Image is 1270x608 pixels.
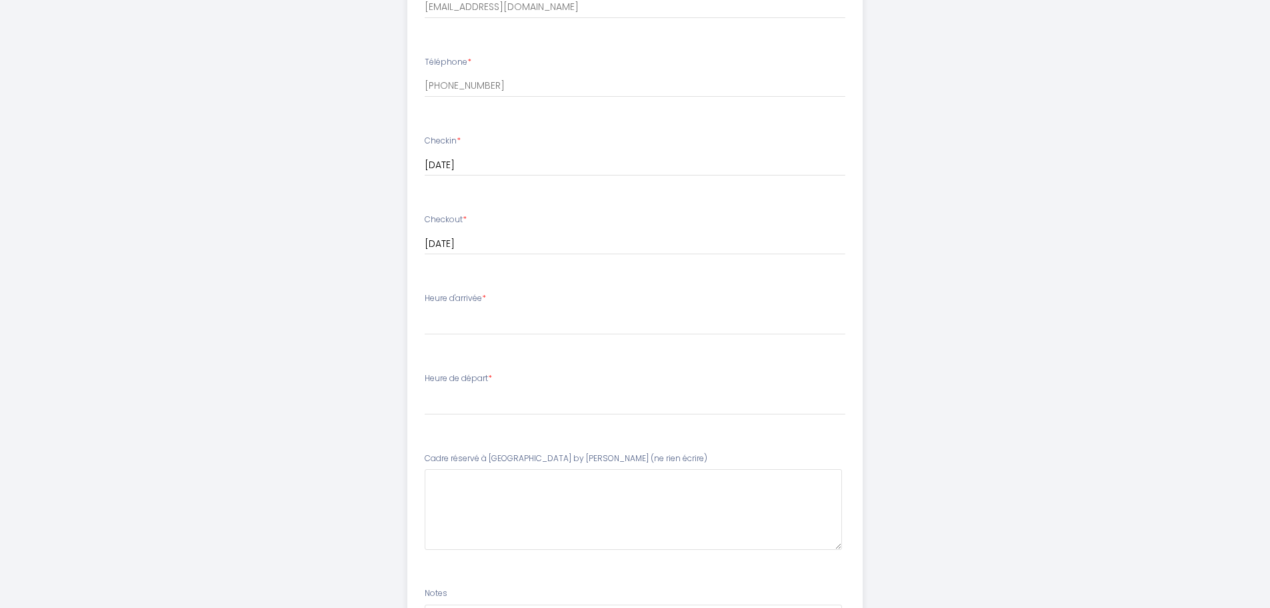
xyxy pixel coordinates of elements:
[425,452,707,465] label: Cadre réservé à [GEOGRAPHIC_DATA] by [PERSON_NAME] (ne rien écrire)
[425,587,447,600] label: Notes
[425,135,461,147] label: Checkin
[425,292,486,305] label: Heure d'arrivée
[425,372,492,385] label: Heure de départ
[425,214,467,226] label: Checkout
[425,56,471,69] label: Téléphone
